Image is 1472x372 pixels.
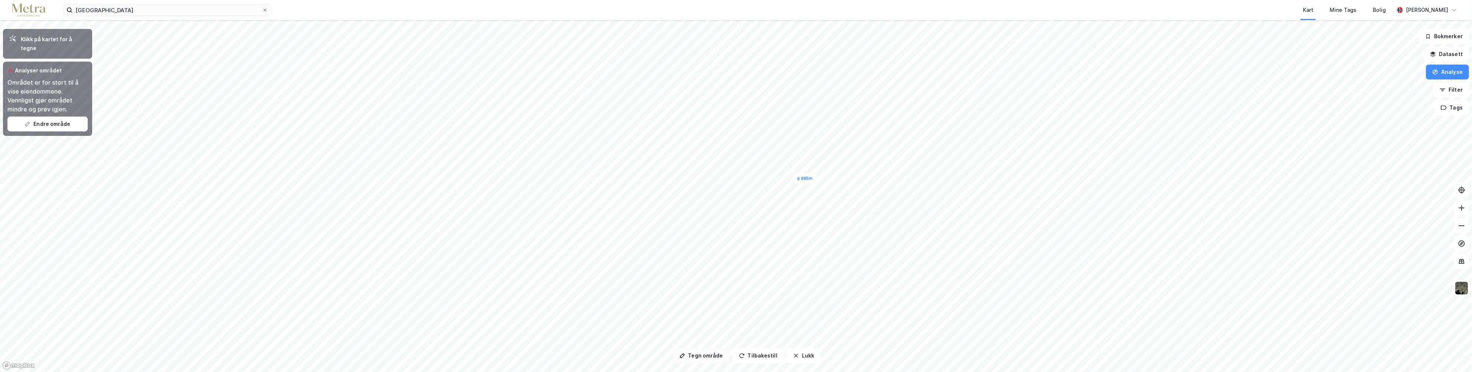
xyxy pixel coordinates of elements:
button: Tags [1434,100,1469,115]
img: metra-logo.256734c3b2bbffee19d4.png [12,4,45,17]
div: Bolig [1373,6,1386,14]
iframe: Chat Widget [1435,336,1472,372]
div: Kart [1303,6,1313,14]
input: Søk på adresse, matrikkel, gårdeiere, leietakere eller personer [72,4,262,16]
button: Analyse [1426,65,1469,79]
div: Kontrollprogram for chat [1435,336,1472,372]
div: Klikk på kartet for å tegne [21,35,86,53]
a: Mapbox homepage [2,361,35,370]
button: Tilbakestill [732,348,784,363]
div: Mine Tags [1330,6,1356,14]
button: Filter [1433,82,1469,97]
div: [PERSON_NAME] [1406,6,1448,14]
button: Datasett [1424,47,1469,62]
button: Endre område [7,117,88,131]
div: Analyser området [15,66,62,75]
div: Området er for stort til å vise eiendommene. Vennligst gjør området mindre og prøv igjen. [7,78,88,114]
button: Lukk [787,348,821,363]
img: 9k= [1455,281,1469,295]
div: Map marker [793,173,817,185]
button: Tegn område [673,348,729,363]
button: Bokmerker [1419,29,1469,44]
